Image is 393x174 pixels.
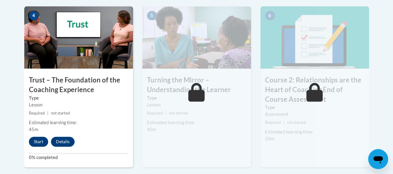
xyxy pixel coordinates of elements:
img: Course Image [24,6,133,68]
button: Details [51,137,75,147]
span: Required [265,120,281,125]
label: 0% completed [29,154,128,161]
div: Estimated learning time: [29,119,128,126]
span: 5 [147,11,157,20]
div: Lesson [147,101,246,108]
h3: Trust – The Foundation of the Coaching Experience [24,75,133,95]
img: Course Image [260,6,369,68]
h3: Turning the Mirror – Understanding the Learner [142,75,251,95]
h3: Course 2: Relationships are the Heart of Coaching End of Course Assessment [260,75,369,104]
button: Start [29,137,48,147]
span: 6 [265,11,275,20]
span: not started [51,111,70,115]
div: Estimated learning time: [147,119,246,126]
span: | [165,111,167,115]
div: Estimated learning time: [265,129,364,135]
span: 20m [265,136,274,141]
span: not started [287,120,306,125]
iframe: Button to launch messaging window [368,149,388,169]
label: Type [147,95,246,101]
label: Type [29,95,128,101]
label: Type [265,104,364,111]
span: | [47,111,48,115]
span: 45m [29,127,38,132]
span: not started [169,111,188,115]
span: Required [147,111,163,115]
span: Required [29,111,45,115]
img: Course Image [142,6,251,68]
div: Assessment [265,111,364,118]
div: Lesson [29,101,128,108]
span: 40m [147,127,156,132]
span: 4 [29,11,39,20]
span: | [283,120,285,125]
